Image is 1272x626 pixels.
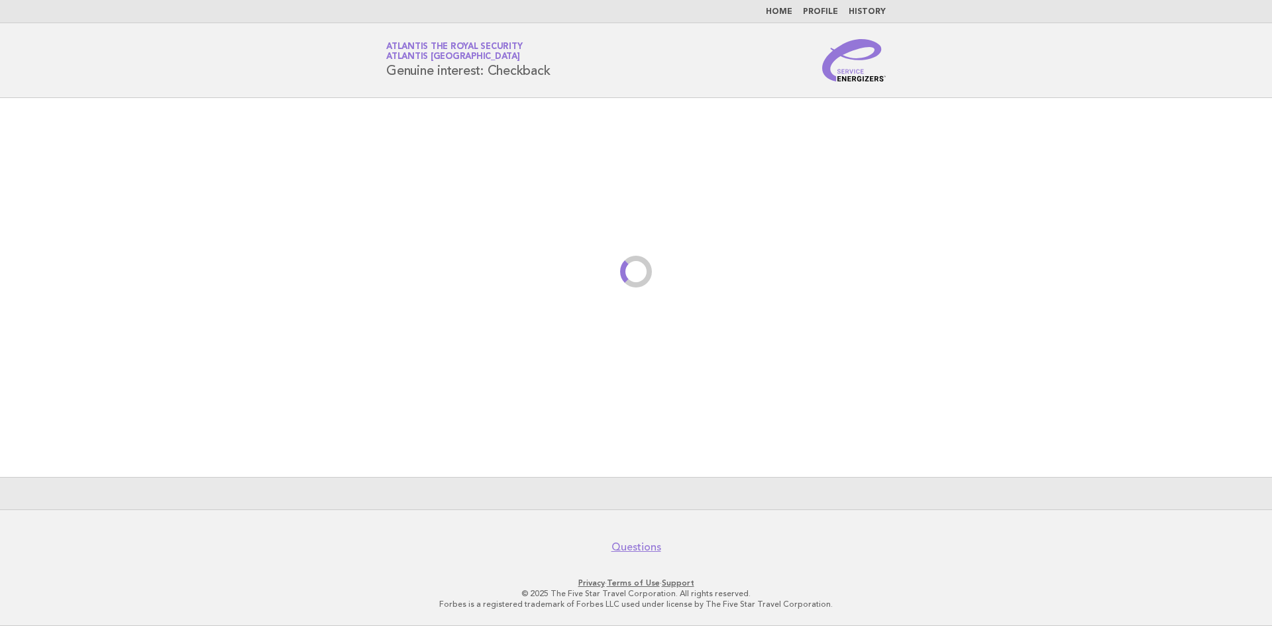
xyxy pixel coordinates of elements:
a: Terms of Use [607,578,660,588]
h1: Genuine interest: Checkback [386,43,550,78]
a: Support [662,578,694,588]
a: Home [766,8,792,16]
p: Forbes is a registered trademark of Forbes LLC used under license by The Five Star Travel Corpora... [231,599,1041,609]
img: Service Energizers [822,39,886,81]
p: · · [231,578,1041,588]
a: History [849,8,886,16]
a: Profile [803,8,838,16]
a: Questions [611,541,661,554]
a: Atlantis The Royal SecurityAtlantis [GEOGRAPHIC_DATA] [386,42,522,61]
span: Atlantis [GEOGRAPHIC_DATA] [386,53,520,62]
a: Privacy [578,578,605,588]
p: © 2025 The Five Star Travel Corporation. All rights reserved. [231,588,1041,599]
